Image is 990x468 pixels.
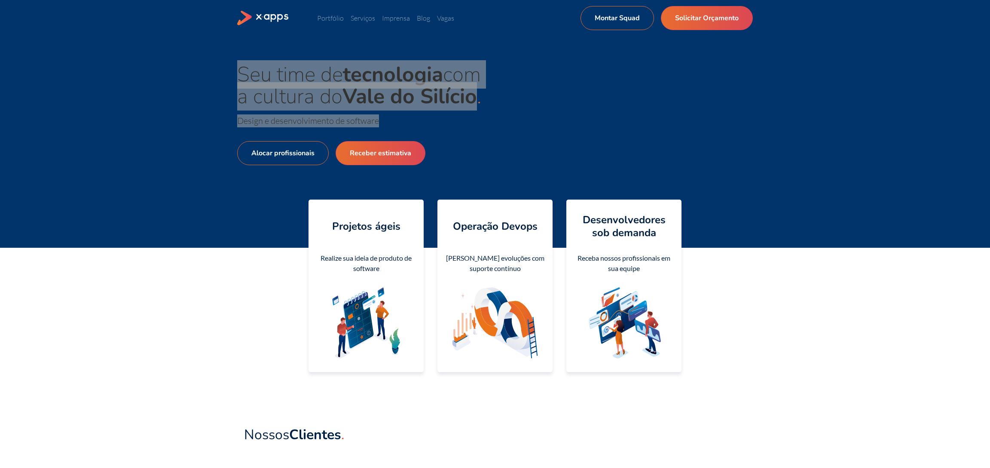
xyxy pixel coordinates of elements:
a: Alocar profissionais [237,141,329,165]
a: Montar Squad [581,6,654,30]
a: Solicitar Orçamento [661,6,753,30]
a: Serviços [351,14,375,22]
h4: Desenvolvedores sob demanda [573,213,675,239]
a: Blog [417,14,430,22]
h4: Operação Devops [453,220,538,233]
a: Imprensa [382,14,410,22]
div: Realize sua ideia de produto de software [315,253,417,274]
div: Receba nossos profissionais em sua equipe [573,253,675,274]
strong: Vale do Silício [342,82,477,111]
div: [PERSON_NAME] evoluções com suporte contínuo [444,253,546,274]
h4: Projetos ágeis [332,220,400,233]
a: Receber estimativa [336,141,425,165]
strong: tecnologia [343,60,443,89]
a: Portfólio [317,14,344,22]
strong: Clientes [289,425,341,444]
a: Vagas [437,14,454,22]
span: Nossos [244,425,341,444]
a: NossosClientes [244,427,344,446]
span: Design e desenvolvimento de software [237,115,379,126]
span: Seu time de com a cultura do [237,60,481,111]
